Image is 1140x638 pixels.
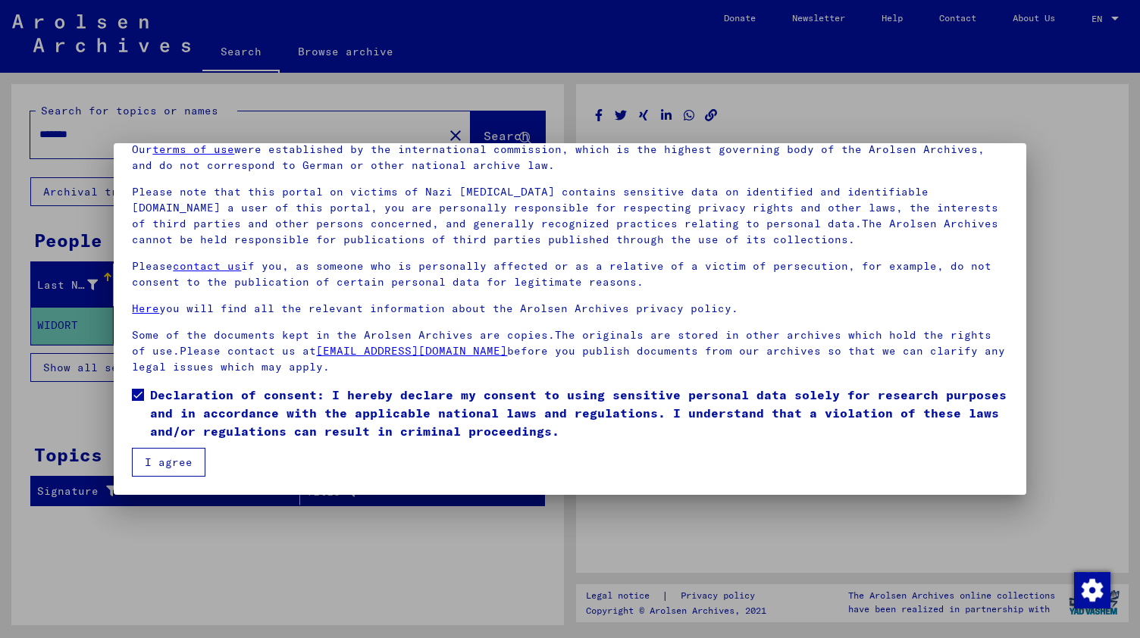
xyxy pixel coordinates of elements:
[132,258,1007,290] p: Please if you, as someone who is personally affected or as a relative of a victim of persecution,...
[132,327,1007,375] p: Some of the documents kept in the Arolsen Archives are copies.The originals are stored in other a...
[1074,572,1110,608] img: Change consent
[132,142,1007,174] p: Our were established by the international commission, which is the highest governing body of the ...
[316,344,507,358] a: [EMAIL_ADDRESS][DOMAIN_NAME]
[132,301,1007,317] p: you will find all the relevant information about the Arolsen Archives privacy policy.
[132,448,205,477] button: I agree
[152,142,234,156] a: terms of use
[173,259,241,273] a: contact us
[150,386,1007,440] span: Declaration of consent: I hereby declare my consent to using sensitive personal data solely for r...
[132,184,1007,248] p: Please note that this portal on victims of Nazi [MEDICAL_DATA] contains sensitive data on identif...
[132,302,159,315] a: Here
